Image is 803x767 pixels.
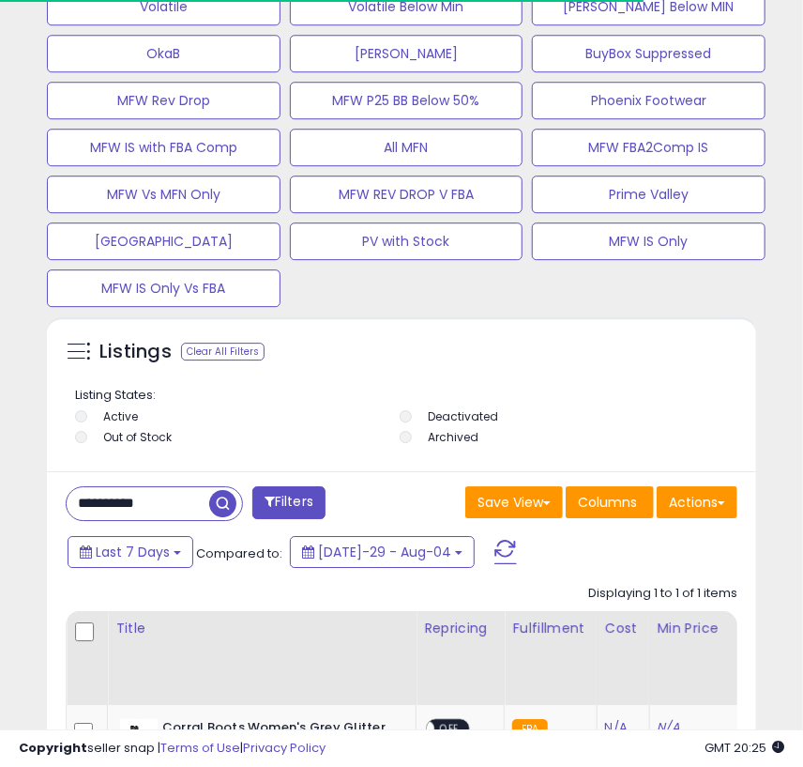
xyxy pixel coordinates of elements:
button: MFW REV DROP V FBA [290,176,523,213]
button: All MFN [290,129,523,166]
p: Listing States: [75,387,733,405]
button: Last 7 Days [68,536,193,568]
button: MFW Vs MFN Only [47,176,280,213]
a: Privacy Policy [243,739,326,757]
label: Out of Stock [103,429,172,445]
button: Filters [252,486,326,519]
button: MFW IS Only Vs FBA [47,269,280,307]
button: Save View [465,486,563,518]
a: Terms of Use [160,739,240,757]
button: [GEOGRAPHIC_DATA] [47,222,280,260]
button: Prime Valley [532,176,765,213]
span: Columns [578,493,637,512]
button: Phoenix Footwear [532,82,765,119]
strong: Copyright [19,739,87,757]
button: MFW IS Only [532,222,765,260]
div: Clear All Filters [181,343,265,360]
div: Cost [605,619,642,638]
button: [PERSON_NAME] [290,35,523,72]
span: 2025-08-12 20:25 GMT [705,739,784,757]
span: [DATE]-29 - Aug-04 [318,543,451,561]
button: MFW FBA2Comp IS [532,129,765,166]
div: Repricing [424,619,496,638]
div: seller snap | | [19,740,326,758]
button: BuyBox Suppressed [532,35,765,72]
label: Deactivated [429,408,499,424]
div: Fulfillment [512,619,588,638]
button: [DATE]-29 - Aug-04 [290,536,475,568]
button: MFW IS with FBA Comp [47,129,280,166]
label: Archived [429,429,479,445]
div: Displaying 1 to 1 of 1 items [588,585,737,603]
h5: Listings [99,339,172,365]
button: MFW Rev Drop [47,82,280,119]
span: Last 7 Days [96,543,170,561]
label: Active [103,408,138,424]
div: Title [115,619,408,638]
button: PV with Stock [290,222,523,260]
div: Min Price [658,619,754,638]
button: OkaB [47,35,280,72]
button: Columns [566,486,654,518]
button: MFW P25 BB Below 50% [290,82,523,119]
button: Actions [657,486,737,518]
span: Compared to: [196,545,282,562]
